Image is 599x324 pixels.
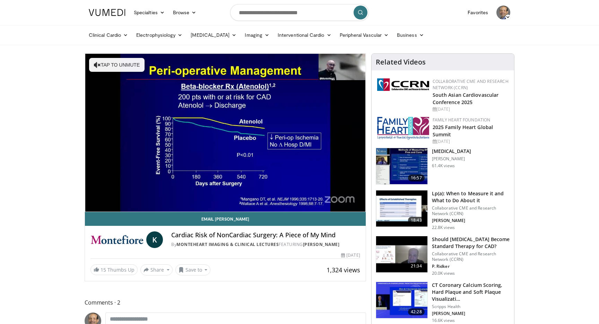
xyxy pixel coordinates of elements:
[432,282,510,302] h3: CT Coronary Calcium Scoring, Hard Plaque and Soft Plaque Visualizati…
[230,4,369,21] input: Search topics, interventions
[433,92,499,105] a: South Asian Cardiovascular Conference 2025
[146,231,163,248] a: K
[85,54,366,212] video-js: Video Player
[432,318,455,323] p: 16.6K views
[463,6,492,19] a: Favorites
[377,117,429,140] img: 96363db5-6b1b-407f-974b-715268b29f70.jpeg.150x105_q85_autocrop_double_scale_upscale_version-0.2.jpg
[90,264,138,275] a: 15 Thumbs Up
[433,117,491,123] a: Family Heart Foundation
[176,241,279,247] a: MonteHeart Imaging & Clinical Lectures
[432,205,510,216] p: Collaborative CME and Research Network (CCRN)
[432,251,510,262] p: Collaborative CME and Research Network (CCRN)
[432,163,455,169] p: 61.4K views
[433,106,509,112] div: [DATE]
[132,28,186,42] a: Electrophysiology
[101,266,106,273] span: 15
[432,264,510,269] p: P. Ridker
[408,263,425,270] span: 21:34
[376,236,427,272] img: eb63832d-2f75-457d-8c1a-bbdc90eb409c.150x105_q85_crop-smart_upscale.jpg
[433,138,509,145] div: [DATE]
[303,241,340,247] a: [PERSON_NAME]
[433,124,493,138] a: 2025 Family Heart Global Summit
[327,266,360,274] span: 1,324 views
[408,217,425,224] span: 18:43
[85,28,132,42] a: Clinical Cardio
[432,156,471,162] p: [PERSON_NAME]
[175,264,211,275] button: Save to
[408,308,425,315] span: 42:28
[89,58,145,72] button: Tap to unmute
[130,6,169,19] a: Specialties
[432,148,471,155] h3: [MEDICAL_DATA]
[432,190,510,204] h3: Lp(a): When to Measure it and What to Do About it
[432,225,455,230] p: 22.8K views
[90,231,144,248] img: MonteHeart Imaging & Clinical Lectures
[171,241,360,248] div: By FEATURING
[341,252,360,258] div: [DATE]
[140,264,173,275] button: Share
[432,236,510,250] h3: Should [MEDICAL_DATA] Become Standard Therapy for CAD?
[496,6,510,19] img: Avatar
[432,218,510,223] p: [PERSON_NAME]
[432,311,510,316] p: [PERSON_NAME]
[393,28,428,42] a: Business
[336,28,393,42] a: Peripheral Vascular
[376,148,510,185] a: 16:57 [MEDICAL_DATA] [PERSON_NAME] 61.4K views
[376,58,426,66] h4: Related Videos
[376,148,427,184] img: a92b9a22-396b-4790-a2bb-5028b5f4e720.150x105_q85_crop-smart_upscale.jpg
[169,6,201,19] a: Browse
[377,78,429,91] img: a04ee3ba-8487-4636-b0fb-5e8d268f3737.png.150x105_q85_autocrop_double_scale_upscale_version-0.2.png
[433,78,509,91] a: Collaborative CME and Research Network (CCRN)
[432,304,510,309] p: Scripps Health
[376,236,510,276] a: 21:34 Should [MEDICAL_DATA] Become Standard Therapy for CAD? Collaborative CME and Research Netwo...
[274,28,336,42] a: Interventional Cardio
[432,271,455,276] p: 20.0K views
[171,231,360,239] h4: Cardiac Risk of NonCardiac Surgery: A Piece of My Mind
[241,28,274,42] a: Imaging
[89,9,125,16] img: VuMedi Logo
[376,282,427,318] img: 4ea3ec1a-320e-4f01-b4eb-a8bc26375e8f.150x105_q85_crop-smart_upscale.jpg
[376,190,510,230] a: 18:43 Lp(a): When to Measure it and What to Do About it Collaborative CME and Research Network (C...
[376,190,427,227] img: 7a20132b-96bf-405a-bedd-783937203c38.150x105_q85_crop-smart_upscale.jpg
[376,282,510,323] a: 42:28 CT Coronary Calcium Scoring, Hard Plaque and Soft Plaque Visualizati… Scripps Health [PERSO...
[85,212,366,226] a: Email [PERSON_NAME]
[186,28,241,42] a: [MEDICAL_DATA]
[85,298,366,307] span: Comments 2
[408,174,425,181] span: 16:57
